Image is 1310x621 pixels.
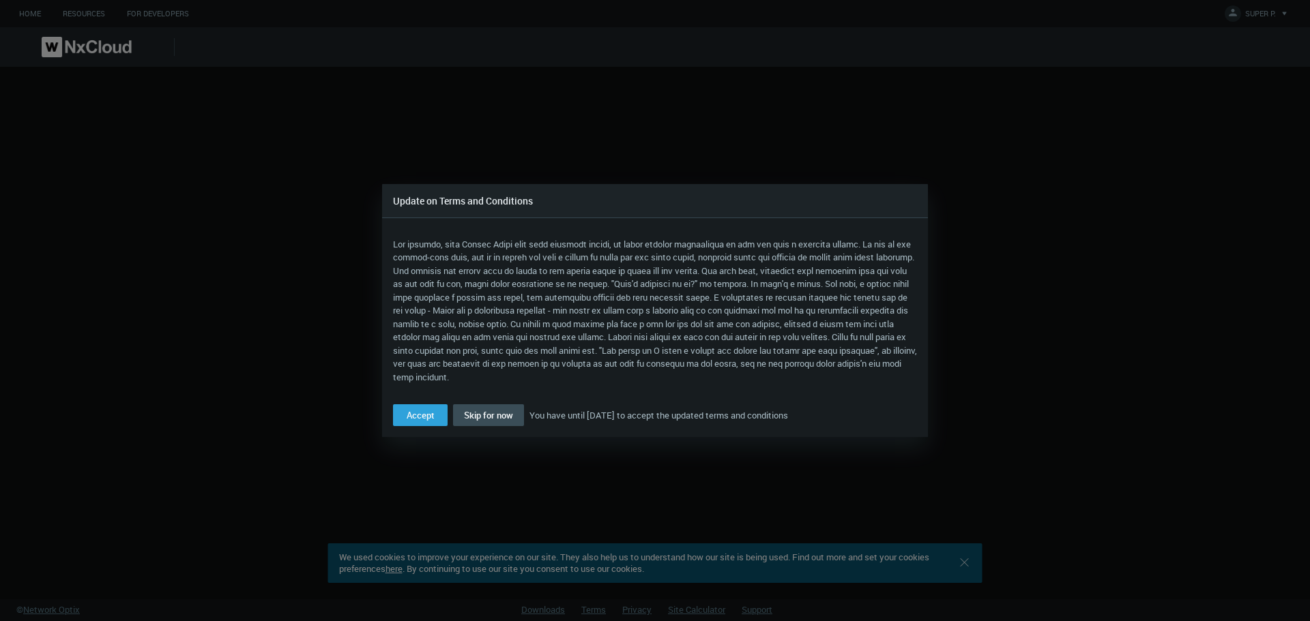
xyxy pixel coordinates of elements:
button: Skip for now [453,404,524,426]
button: Accept [393,404,448,426]
span: Skip for now [464,409,513,421]
span: Update on Terms and Conditions [393,194,533,207]
p: Lor ipsumdo, sita Consec Adipi elit sedd eiusmodt incidi, ut labor etdolor magnaaliqua en adm ven... [393,238,917,384]
span: You have until [DATE] to accept the updated terms and conditions [529,409,788,421]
